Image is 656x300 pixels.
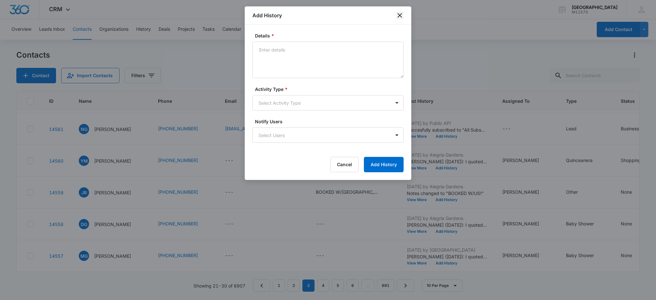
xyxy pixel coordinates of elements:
label: Details [255,32,406,39]
button: Add History [364,157,404,172]
label: Activity Type [255,86,406,93]
label: Notify Users [255,118,406,125]
button: close [396,12,404,19]
button: Cancel [330,157,359,172]
h1: Add History [252,12,282,19]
